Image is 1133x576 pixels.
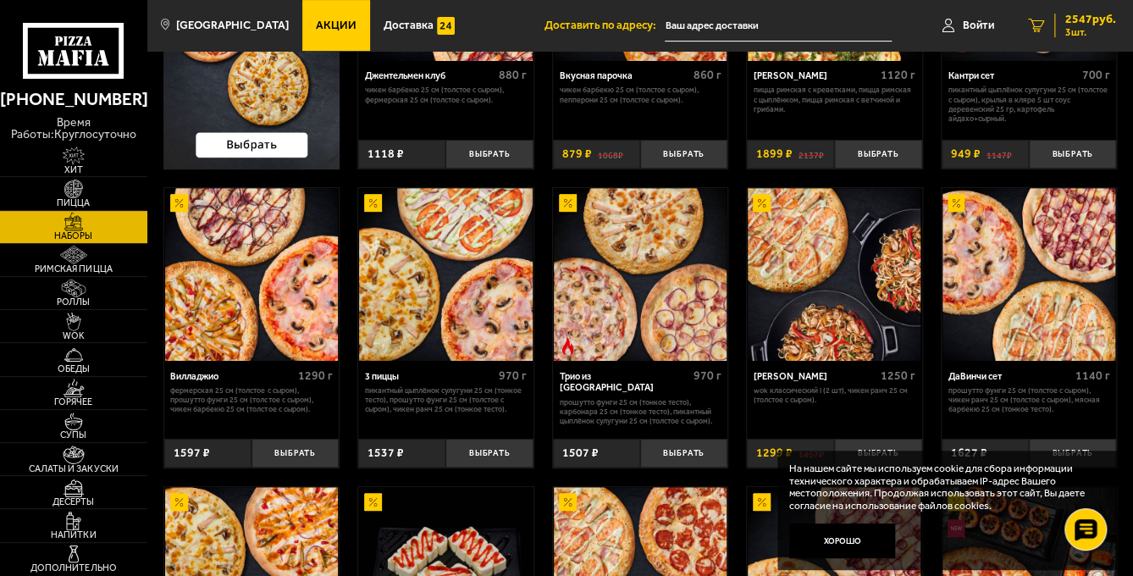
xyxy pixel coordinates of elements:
[365,371,495,382] div: 3 пиццы
[756,148,793,160] span: 1899 ₽
[1065,27,1116,37] span: 3 шт.
[986,148,1011,160] s: 1147 ₽
[948,86,1109,124] p: Пикантный цыплёнок сулугуни 25 см (толстое с сыром), крылья в кляре 5 шт соус деревенский 25 гр, ...
[747,188,922,361] a: АкционныйВилла Капри
[665,10,892,42] input: Ваш адрес доставки
[559,398,721,426] p: Прошутто Фунги 25 см (тонкое тесто), Карбонара 25 см (тонкое тесто), Пикантный цыплёнок сулугуни ...
[799,447,824,459] s: 1457 ₽
[554,188,727,361] img: Трио из Рио
[365,386,527,414] p: Пикантный цыплёнок сулугуни 25 см (тонкое тесто), Прошутто Фунги 25 см (толстое с сыром), Чикен Р...
[170,371,293,382] div: Вилладжио
[942,188,1117,361] a: АкционныйДаВинчи сет
[881,368,915,383] span: 1250 г
[499,68,527,82] span: 880 г
[437,17,455,35] img: 15daf4d41897b9f0e9f617042186c801.svg
[559,70,688,81] div: Вкусная парочка
[365,86,527,104] p: Чикен Барбекю 25 см (толстое с сыром), Фермерская 25 см (толстое с сыром).
[170,386,332,414] p: Фермерская 25 см (толстое с сыром), Прошутто Фунги 25 см (толстое с сыром), Чикен Барбекю 25 см (...
[559,337,577,355] img: Острое блюдо
[948,194,965,212] img: Акционный
[948,70,1077,81] div: Кантри сет
[316,19,356,30] span: Акции
[694,68,721,82] span: 860 г
[950,447,987,459] span: 1627 ₽
[834,140,921,169] button: Выбрать
[368,447,404,459] span: 1537 ₽
[164,188,340,361] a: АкционныйВилладжио
[597,148,622,160] s: 1068 ₽
[799,148,824,160] s: 2137 ₽
[950,148,980,160] span: 949 ₽
[559,86,721,104] p: Чикен Барбекю 25 см (толстое с сыром), Пепперони 25 см (толстое с сыром).
[753,493,771,511] img: Акционный
[1029,439,1116,468] button: Выбрать
[561,447,598,459] span: 1507 ₽
[176,19,289,30] span: [GEOGRAPHIC_DATA]
[559,371,688,394] div: Трио из [GEOGRAPHIC_DATA]
[365,70,495,81] div: Джентельмен клуб
[834,439,921,468] button: Выбрать
[754,70,876,81] div: [PERSON_NAME]
[170,493,188,511] img: Акционный
[358,188,533,361] a: Акционный3 пиццы
[368,148,404,160] span: 1118 ₽
[756,447,793,459] span: 1299 ₽
[559,194,577,212] img: Акционный
[694,368,721,383] span: 970 г
[499,368,527,383] span: 970 г
[561,148,591,160] span: 879 ₽
[948,386,1109,414] p: Прошутто Фунги 25 см (толстое с сыром), Чикен Ранч 25 см (толстое с сыром), Мясная Барбекю 25 см ...
[1065,14,1116,25] span: 2547 руб.
[445,140,533,169] button: Выбрать
[748,188,920,361] img: Вилла Капри
[942,188,1115,361] img: ДаВинчи сет
[640,140,727,169] button: Выбрать
[553,188,728,361] a: АкционныйОстрое блюдоТрио из Рио
[445,439,533,468] button: Выбрать
[559,493,577,511] img: Акционный
[251,439,339,468] button: Выбрать
[753,194,771,212] img: Акционный
[1081,68,1109,82] span: 700 г
[544,19,665,30] span: Доставить по адресу:
[948,371,1070,382] div: ДаВинчи сет
[364,194,382,212] img: Акционный
[1029,140,1116,169] button: Выбрать
[165,188,338,361] img: Вилладжио
[170,194,188,212] img: Акционный
[963,19,994,30] span: Войти
[754,386,915,405] p: Wok классический L (2 шт), Чикен Ранч 25 см (толстое с сыром).
[640,439,727,468] button: Выбрать
[789,462,1096,512] p: На нашем сайте мы используем cookie для сбора информации технического характера и обрабатываем IP...
[359,188,532,361] img: 3 пиццы
[384,19,434,30] span: Доставка
[754,86,915,114] p: Пицца Римская с креветками, Пицца Римская с цыплёнком, Пицца Римская с ветчиной и грибами.
[174,447,210,459] span: 1597 ₽
[754,371,876,382] div: [PERSON_NAME]
[1075,368,1109,383] span: 1140 г
[364,493,382,511] img: Акционный
[298,368,333,383] span: 1290 г
[789,523,895,559] button: Хорошо
[881,68,915,82] span: 1120 г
